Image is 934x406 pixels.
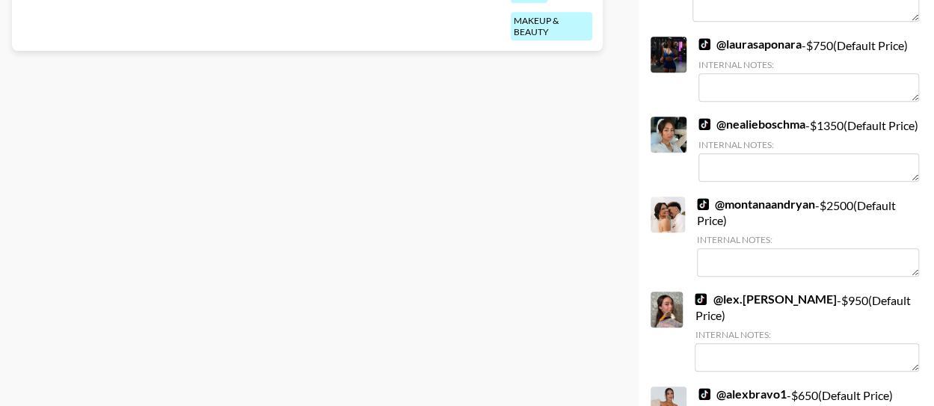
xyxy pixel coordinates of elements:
div: makeup & beauty [511,12,592,40]
img: TikTok [698,388,710,400]
a: @nealieboschma [698,117,805,132]
div: - $ 750 (Default Price) [698,37,919,102]
div: - $ 1350 (Default Price) [698,117,919,182]
div: Internal Notes: [697,234,919,245]
a: @laurasaponara [698,37,802,52]
a: @montanaandryan [697,197,815,212]
img: TikTok [695,293,707,305]
a: @lex.[PERSON_NAME] [695,292,836,307]
div: - $ 2500 (Default Price) [697,197,919,277]
a: @alexbravo1 [698,387,787,402]
img: TikTok [697,198,709,210]
div: Internal Notes: [695,329,919,340]
div: Internal Notes: [698,139,919,150]
img: TikTok [698,118,710,130]
div: - $ 950 (Default Price) [695,292,919,372]
img: TikTok [698,38,710,50]
div: Internal Notes: [698,59,919,70]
